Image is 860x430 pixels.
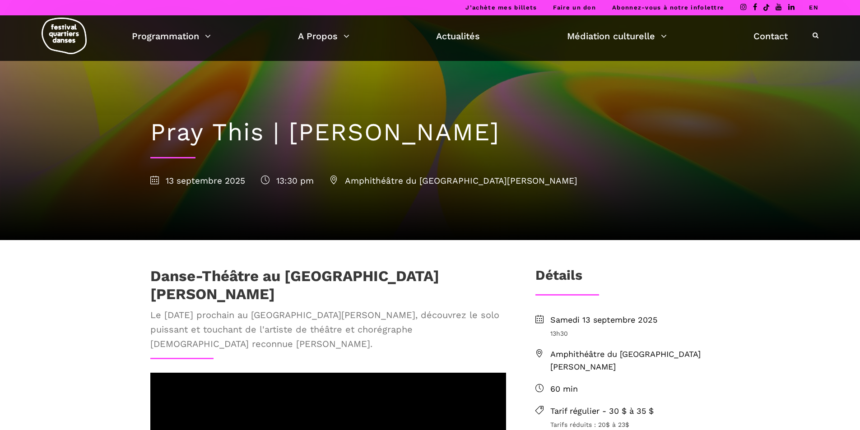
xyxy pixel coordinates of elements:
span: Tarif régulier - 30 $ à 35 $ [550,405,710,418]
a: A Propos [298,28,349,44]
span: Samedi 13 septembre 2025 [550,314,710,327]
a: Abonnez-vous à notre infolettre [612,4,724,11]
a: Contact [753,28,788,44]
span: Amphithéâtre du [GEOGRAPHIC_DATA][PERSON_NAME] [330,176,577,186]
a: Programmation [132,28,211,44]
h1: Pray This | [PERSON_NAME] [150,118,710,147]
h1: Danse-Théâtre au [GEOGRAPHIC_DATA][PERSON_NAME] [150,267,506,303]
span: Amphithéâtre du [GEOGRAPHIC_DATA][PERSON_NAME] [550,348,710,374]
img: logo-fqd-med [42,18,87,54]
a: Faire un don [553,4,596,11]
span: 60 min [550,383,710,396]
a: Médiation culturelle [567,28,667,44]
span: Le [DATE] prochain au [GEOGRAPHIC_DATA][PERSON_NAME], découvrez le solo puissant et touchant de l... [150,308,506,351]
span: 13h30 [550,328,710,338]
span: 13 septembre 2025 [150,176,245,186]
span: 13:30 pm [261,176,314,186]
a: Actualités [436,28,480,44]
a: EN [809,4,818,11]
h3: Détails [535,267,582,290]
a: J’achète mes billets [465,4,537,11]
span: Tarifs réduits : 20$ à 23$ [550,420,710,430]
